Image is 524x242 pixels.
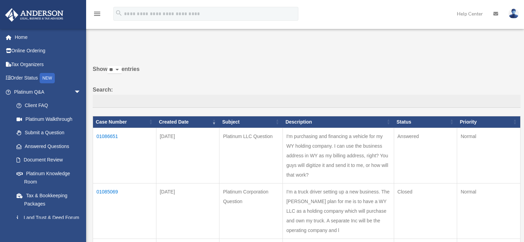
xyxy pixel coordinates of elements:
[457,128,521,183] td: Normal
[5,85,88,99] a: Platinum Q&Aarrow_drop_down
[219,116,283,128] th: Subject: activate to sort column ascending
[10,153,88,167] a: Document Review
[156,128,219,183] td: [DATE]
[5,30,91,44] a: Home
[5,57,91,71] a: Tax Organizers
[508,9,519,19] img: User Pic
[5,44,91,58] a: Online Ordering
[10,189,88,211] a: Tax & Bookkeeping Packages
[10,211,88,224] a: Land Trust & Deed Forum
[93,95,521,108] input: Search:
[10,126,88,140] a: Submit a Question
[93,183,156,239] td: 01085069
[156,183,219,239] td: [DATE]
[394,116,457,128] th: Status: activate to sort column ascending
[394,128,457,183] td: Answered
[283,128,394,183] td: I'm purchasing and financing a vehicle for my WY holding company. I can use the business address ...
[219,128,283,183] td: Platinum LLC Question
[10,167,88,189] a: Platinum Knowledge Room
[93,64,521,81] label: Show entries
[3,8,65,22] img: Anderson Advisors Platinum Portal
[156,116,219,128] th: Created Date: activate to sort column ascending
[283,183,394,239] td: I'm a truck driver setting up a new business. The [PERSON_NAME] plan for me is to have a WY LLC a...
[74,85,88,99] span: arrow_drop_down
[93,85,521,108] label: Search:
[93,10,101,18] i: menu
[115,9,123,17] i: search
[457,183,521,239] td: Normal
[93,116,156,128] th: Case Number: activate to sort column ascending
[457,116,521,128] th: Priority: activate to sort column ascending
[5,71,91,85] a: Order StatusNEW
[283,116,394,128] th: Description: activate to sort column ascending
[93,128,156,183] td: 01086651
[107,66,122,74] select: Showentries
[40,73,55,83] div: NEW
[219,183,283,239] td: Platinum Corporation Question
[10,139,84,153] a: Answered Questions
[10,99,88,113] a: Client FAQ
[10,112,88,126] a: Platinum Walkthrough
[394,183,457,239] td: Closed
[93,12,101,18] a: menu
